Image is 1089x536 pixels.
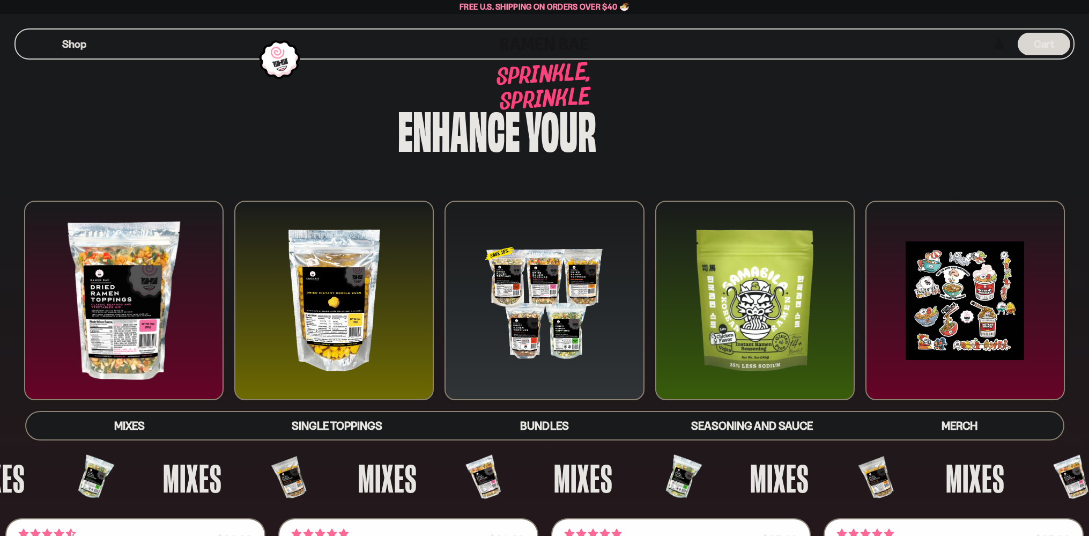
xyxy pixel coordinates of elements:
span: Seasoning and Sauce [691,419,813,432]
span: Cart [1034,38,1055,50]
span: Mixes [477,458,536,498]
a: Single Toppings [233,412,441,439]
span: Merch [942,419,977,432]
span: Free U.S. Shipping on Orders over $40 🍜 [460,2,629,12]
div: Enhance [398,103,520,154]
span: Mixes [673,458,732,498]
span: Mixes [869,458,928,498]
span: Single Toppings [292,419,382,432]
span: Shop [62,37,86,52]
button: Mobile Menu Trigger [32,40,46,49]
div: Cart [1018,30,1070,58]
a: Seasoning and Sauce [648,412,856,439]
span: Mixes [281,458,340,498]
a: Shop [62,33,86,55]
span: Mixes [86,458,145,498]
a: Mixes [26,412,234,439]
span: Bundles [520,419,568,432]
a: Bundles [441,412,648,439]
div: your [525,103,596,154]
a: Merch [856,412,1063,439]
span: Mixes [114,419,145,432]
